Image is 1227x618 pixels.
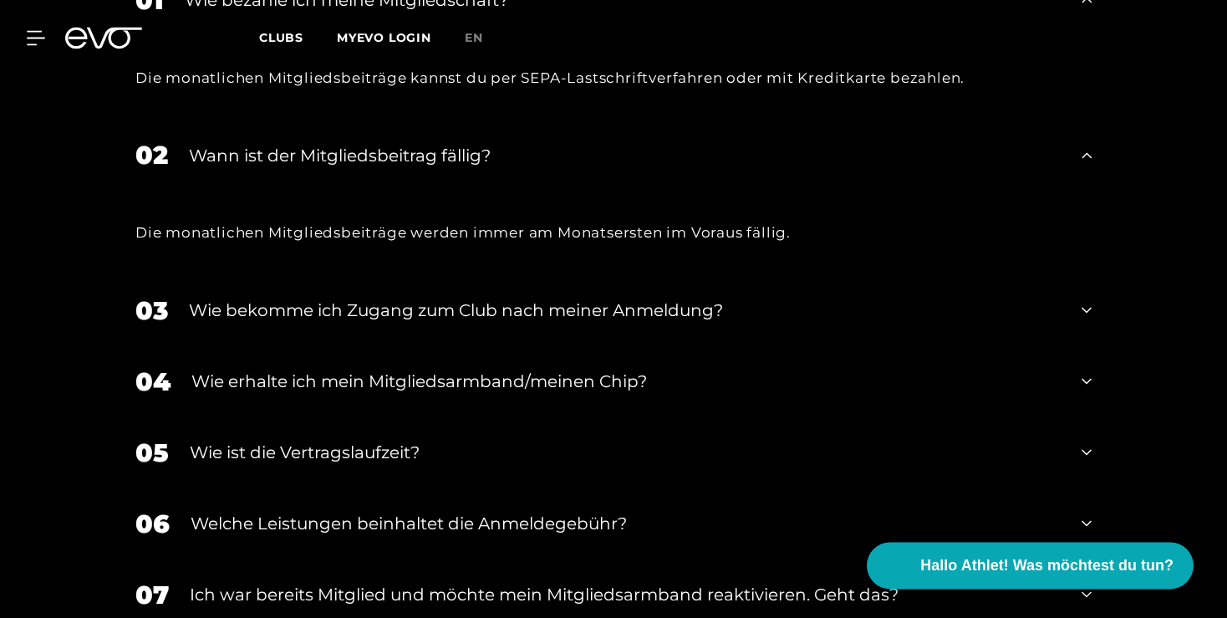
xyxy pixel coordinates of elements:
span: en [465,30,483,45]
div: 02 [135,136,168,174]
div: 06 [135,505,170,543]
a: en [465,28,503,48]
a: Clubs [259,29,337,45]
div: Die monatlichen Mitgliedsbeiträge werden immer am Monatsersten im Voraus fällig. [135,219,1092,246]
div: 07 [135,576,169,614]
span: Hallo Athlet! Was möchtest du tun? [920,554,1174,577]
div: 04 [135,363,171,401]
div: 03 [135,292,168,329]
div: Wie ist die Vertragslaufzeit? [190,440,1061,465]
div: 05 [135,434,169,472]
div: Wie erhalte ich mein Mitgliedsarmband/meinen Chip? [191,369,1061,394]
div: Ich war bereits Mitglied und möchte mein Mitgliedsarmband reaktivieren. Geht das? [190,582,1061,607]
span: Clubs [259,30,303,45]
div: Welche Leistungen beinhaltet die Anmeldegebühr? [191,511,1061,536]
div: Wann ist der Mitgliedsbeitrag fällig? [189,143,1061,168]
div: Die monatlichen Mitgliedsbeiträge kannst du per SEPA-Lastschriftverfahren oder mit Kreditkarte be... [135,64,1092,91]
div: Wie bekomme ich Zugang zum Club nach meiner Anmeldung? [189,298,1061,323]
button: Hallo Athlet! Was möchtest du tun? [867,542,1194,589]
a: MYEVO LOGIN [337,30,431,45]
